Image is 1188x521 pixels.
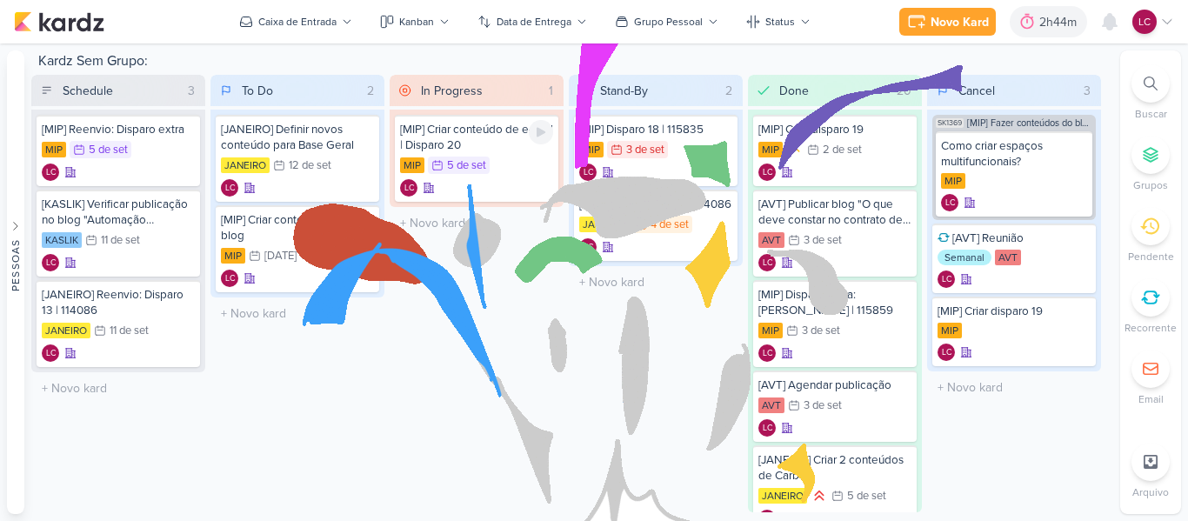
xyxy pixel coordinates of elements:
div: Criador(a): Laís Costa [758,164,776,181]
input: + Novo kard [572,270,739,295]
p: Buscar [1135,106,1167,122]
div: MIP [941,173,965,189]
div: MIP [42,142,66,157]
div: Prioridade Média [786,141,804,158]
div: Laís Costa [42,254,59,271]
div: Criador(a): Laís Costa [938,271,955,288]
input: + Novo kard [214,301,381,326]
div: [MIP] Criar conteúdo para blog [221,212,374,244]
div: 2 de set [823,144,862,156]
div: KASLIK [42,232,82,248]
button: Novo Kard [899,8,996,36]
span: SK1369 [936,118,964,128]
div: Criador(a): Laís Costa [579,238,597,256]
div: 4 de set [651,219,689,230]
p: LC [46,169,56,177]
div: 3 de set [802,325,840,337]
div: Kardz Sem Grupo: [31,50,1113,75]
div: 3 de set [626,144,664,156]
div: Criador(a): Laís Costa [42,254,59,271]
div: Laís Costa [221,270,238,287]
div: AVT [758,397,784,413]
div: 3 de set [804,400,842,411]
div: 2h44m [1039,13,1082,31]
div: Laís Costa [941,194,958,211]
div: 5 de set [447,160,486,171]
p: LC [763,259,772,268]
p: LC [942,276,951,284]
div: AVT [995,250,1021,265]
div: [DATE] [264,250,297,262]
div: [JANEIRO] Reenvio: Disparo 13 | 114086 [42,287,195,318]
div: Criador(a): Laís Costa [758,254,776,271]
div: MIP [579,142,604,157]
div: Criador(a): Laís Costa [758,419,776,437]
p: Pendente [1128,249,1174,264]
div: Laís Costa [758,344,776,362]
p: LC [763,169,772,177]
div: [JANEIRO] Disparo 13 | 114086 [579,197,732,212]
div: MIP [221,248,245,264]
p: LC [945,199,955,208]
div: Criador(a): Laís Costa [941,194,958,211]
div: Ligar relógio [529,120,553,144]
div: MIP [758,323,783,338]
div: [MIP] Criar disparo 19 [938,304,1091,319]
div: Laís Costa [42,164,59,181]
div: [MIP] Reenvio: Disparo extra [42,122,195,137]
div: Criador(a): Laís Costa [400,179,417,197]
p: Recorrente [1125,320,1177,336]
div: Laís Costa [42,344,59,362]
div: [AVT] Publicar blog "O que deve constar no contrato de financiamento?" [758,197,911,228]
div: JANEIRO [579,217,628,232]
div: 5 de set [89,144,128,156]
img: kardz.app [14,11,104,32]
div: Criador(a): Laís Costa [221,179,238,197]
div: 20 [890,82,918,100]
div: Laís Costa [938,344,955,361]
p: LC [763,424,772,433]
p: Email [1138,391,1164,407]
div: Laís Costa [938,271,955,288]
div: Laís Costa [758,254,776,271]
p: LC [225,184,235,193]
div: Semanal [938,250,991,265]
div: 12 de set [289,160,331,171]
div: Criador(a): Laís Costa [42,344,59,362]
div: MIP [938,323,962,338]
div: 11 de set [101,235,140,246]
div: MIP [758,142,783,157]
div: Como criar espaços multifuncionais? [941,138,1087,170]
div: Criador(a): Laís Costa [758,344,776,362]
div: Laís Costa [579,238,597,256]
li: Ctrl + F [1120,64,1181,122]
p: LC [942,349,951,357]
div: [JANEIRO] Definir novos conteúdo para Base Geral [221,122,374,153]
div: JANEIRO [758,488,807,504]
div: Laís Costa [400,179,417,197]
div: 3 [181,82,202,100]
input: + Novo kard [35,376,202,401]
div: 11 de set [110,325,149,337]
div: JANEIRO [221,157,270,173]
input: + Novo kard [931,375,1098,400]
div: [MIP] Criar disparo 19 [758,122,911,137]
div: [MIP] Disparo 18 | 115835 [579,122,732,137]
div: JANEIRO [42,323,90,338]
div: 3 [1077,82,1098,100]
div: 2 [718,82,739,100]
div: Novo Kard [931,13,989,31]
div: [MIP] Disparo Extra: Martim Cobertura | 115859 [758,287,911,318]
div: [JANEIRO] Criar 2 conteúdos de Carbon [758,452,911,484]
div: Laís Costa [579,164,597,181]
div: [MIP] Criar conteúdo de e-mail | Disparo 20 [400,122,553,153]
div: Laís Costa [758,419,776,437]
div: Criador(a): Laís Costa [42,164,59,181]
p: Arquivo [1132,484,1169,500]
div: Criador(a): Laís Costa [221,270,238,287]
div: 5 de set [847,491,886,502]
p: LC [584,169,593,177]
button: Pessoas [7,50,24,514]
p: LC [46,259,56,268]
div: 2 [360,82,381,100]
